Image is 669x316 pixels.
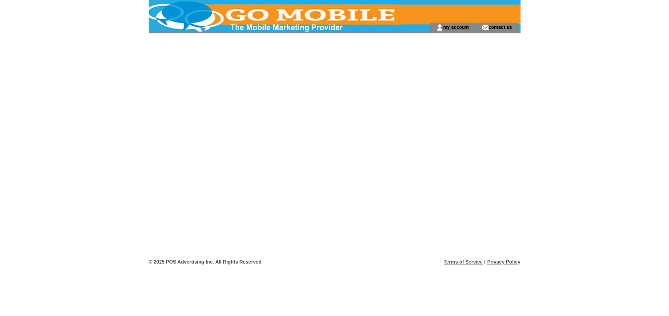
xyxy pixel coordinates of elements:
span: © 2025 POS Advertising Inc. All Rights Reserved [149,259,262,264]
img: account_icon.gif;jsessionid=A47CC4C112461A42FE307717B73533A0 [437,24,443,31]
a: my account [443,24,469,30]
a: Terms of Service [444,259,483,264]
a: contact us [489,24,512,30]
span: | [484,259,485,264]
a: Privacy Policy [487,259,521,264]
img: contact_us_icon.gif;jsessionid=A47CC4C112461A42FE307717B73533A0 [482,24,489,31]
